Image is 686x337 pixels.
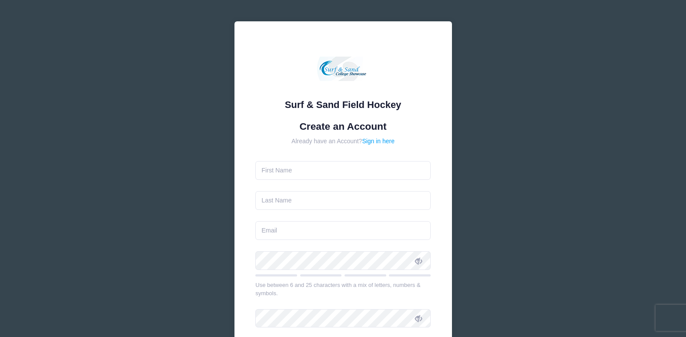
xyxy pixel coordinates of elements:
h1: Create an Account [255,121,431,132]
img: Surf & Sand Field Hockey [317,43,369,95]
div: Use between 6 and 25 characters with a mix of letters, numbers & symbols. [255,281,431,298]
div: Surf & Sand Field Hockey [255,98,431,112]
a: Sign in here [362,138,395,145]
input: Email [255,221,431,240]
input: First Name [255,161,431,180]
div: Already have an Account? [255,137,431,146]
input: Last Name [255,191,431,210]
